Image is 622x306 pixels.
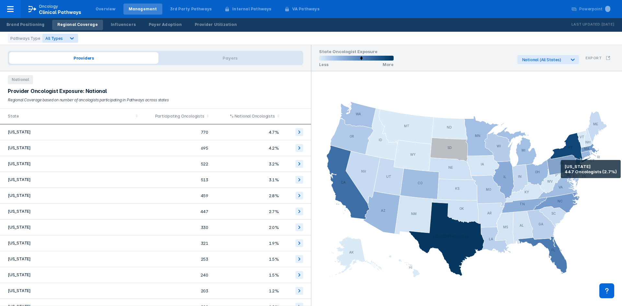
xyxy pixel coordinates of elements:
[292,6,319,12] div: VA Pathways
[195,22,237,28] div: Provider Utilization
[90,4,121,15] a: Overview
[212,140,283,156] td: 4.2%
[158,52,302,64] span: Payers
[212,172,283,188] td: 3.1%
[212,283,283,299] td: 1.2%
[216,113,275,119] div: % National Oncologists
[212,220,283,235] td: 2.0%
[149,22,182,28] div: Payer Adoption
[141,235,212,251] td: 321
[39,9,81,15] span: Clinical Pathways
[141,124,212,140] td: 770
[141,267,212,283] td: 240
[232,6,271,12] div: Internal Pathways
[165,4,217,15] a: 3rd Party Pathways
[8,75,33,84] span: National
[212,235,283,251] td: 1.9%
[106,20,141,30] a: Influencers
[8,88,303,94] div: Provider Oncologist Exposure: National
[45,36,63,41] span: All Types
[141,140,212,156] td: 695
[141,220,212,235] td: 330
[190,20,242,30] a: Provider Utilization
[585,56,602,60] h3: Export
[8,34,42,43] div: Pathways Type
[601,21,614,28] p: [DATE]
[599,283,614,298] div: Contact Support
[212,204,283,220] td: 2.7%
[141,156,212,172] td: 522
[8,113,133,119] div: State
[141,188,212,204] td: 459
[123,4,162,15] a: Management
[522,57,566,62] div: National (All States)
[1,20,50,30] a: Brand Positioning
[582,52,614,64] button: Export
[57,22,98,28] div: Regional Coverage
[8,97,303,103] div: Regional Coverage based on number of oncologists participating in Pathways across states
[579,6,610,12] div: Powerpoint
[212,251,283,267] td: 1.5%
[141,283,212,299] td: 203
[212,124,283,140] td: 4.7%
[319,62,328,67] p: Less
[96,6,116,12] div: Overview
[9,52,158,64] span: Providers
[571,21,601,28] p: Last Updated:
[170,6,212,12] div: 3rd Party Pathways
[145,113,204,119] div: Participating Oncologists
[319,49,394,56] h1: State Oncologist Exposure
[39,4,58,9] p: Oncology
[52,20,103,30] a: Regional Coverage
[6,22,44,28] div: Brand Positioning
[212,156,283,172] td: 3.2%
[144,20,187,30] a: Payer Adoption
[141,172,212,188] td: 513
[141,251,212,267] td: 253
[111,22,136,28] div: Influencers
[212,188,283,204] td: 2.8%
[212,267,283,283] td: 1.5%
[141,204,212,220] td: 447
[129,6,157,12] div: Management
[383,62,394,67] p: More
